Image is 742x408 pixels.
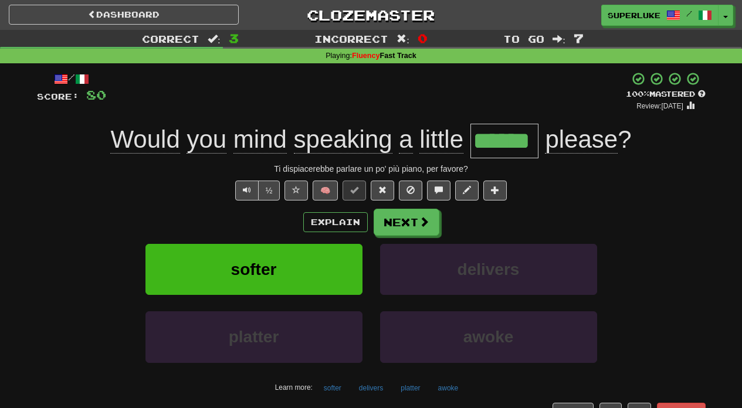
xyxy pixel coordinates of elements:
[352,52,380,60] wdautohl-customtag: Fluency
[458,260,520,278] span: delivers
[294,125,392,154] span: speaking
[574,31,584,45] span: 7
[9,5,239,25] a: Dashboard
[256,5,486,25] a: Clozemaster
[229,31,239,45] span: 3
[374,209,439,236] button: Next
[284,181,308,200] button: Favorite sentence (alt+f)
[317,379,348,397] button: softer
[314,33,388,45] span: Incorrect
[455,181,479,200] button: Edit sentence (alt+d)
[538,125,632,154] span: ?
[37,72,106,86] div: /
[142,33,199,45] span: Correct
[353,379,389,397] button: delivers
[483,181,507,200] button: Add to collection (alt+a)
[110,125,179,154] span: Would
[686,9,692,18] span: /
[380,244,597,295] button: delivers
[399,181,422,200] button: Ignore sentence (alt+i)
[397,34,409,44] span: :
[37,163,706,175] div: Ti dispiacerebbe parlare un po' più piano, per favore?
[145,244,362,295] button: softer
[231,260,277,278] span: softer
[187,125,226,154] span: you
[419,125,463,154] span: little
[545,125,618,154] span: please
[371,181,394,200] button: Reset to 0% Mastered (alt+r)
[601,5,719,26] a: superluke /
[37,91,79,101] span: Score:
[394,379,426,397] button: platter
[235,181,259,200] button: Play sentence audio (ctl+space)
[303,212,368,232] button: Explain
[208,34,221,44] span: :
[352,52,416,60] strong: Fast Track
[313,181,338,200] button: 🧠
[399,125,412,154] span: a
[86,87,106,102] span: 80
[626,89,706,100] div: Mastered
[432,379,465,397] button: awoke
[553,34,565,44] span: :
[380,311,597,362] button: awoke
[636,102,683,110] small: Review: [DATE]
[463,328,514,346] span: awoke
[608,10,660,21] span: superluke
[233,125,287,154] span: mind
[503,33,544,45] span: To go
[427,181,450,200] button: Discuss sentence (alt+u)
[233,181,280,200] div: Text-to-speech controls
[626,89,649,98] span: 100 %
[258,181,280,200] button: ½
[229,328,279,346] span: platter
[275,383,313,392] small: Learn more:
[145,311,362,362] button: platter
[343,181,366,200] button: Set this sentence to 100% Mastered (alt+m)
[418,31,428,45] span: 0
